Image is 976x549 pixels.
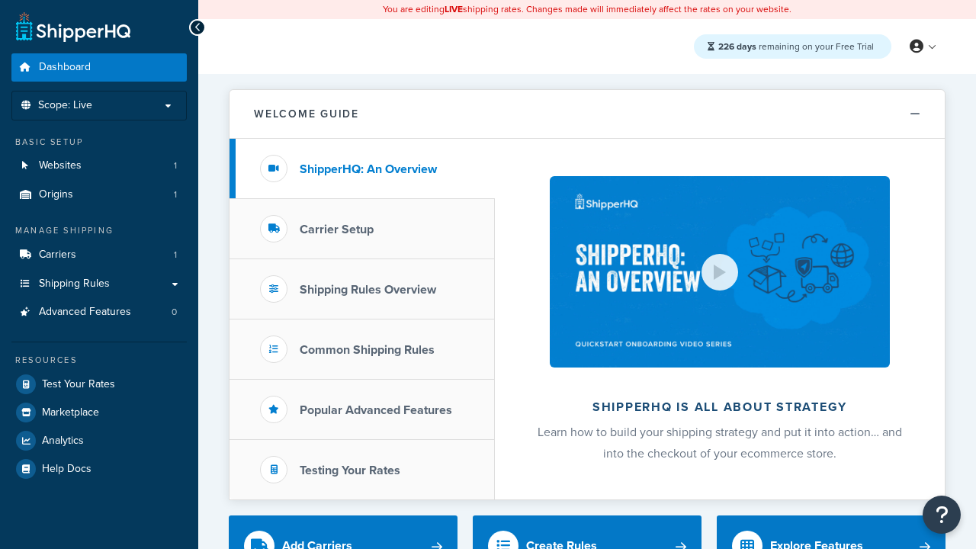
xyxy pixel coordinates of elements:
[11,371,187,398] a: Test Your Rates
[39,159,82,172] span: Websites
[300,403,452,417] h3: Popular Advanced Features
[11,270,187,298] a: Shipping Rules
[11,298,187,326] a: Advanced Features0
[42,378,115,391] span: Test Your Rates
[11,53,187,82] a: Dashboard
[11,181,187,209] a: Origins1
[300,343,435,357] h3: Common Shipping Rules
[11,152,187,180] a: Websites1
[42,435,84,448] span: Analytics
[11,181,187,209] li: Origins
[38,99,92,112] span: Scope: Live
[39,278,110,291] span: Shipping Rules
[300,162,437,176] h3: ShipperHQ: An Overview
[254,108,359,120] h2: Welcome Guide
[445,2,463,16] b: LIVE
[11,152,187,180] li: Websites
[39,61,91,74] span: Dashboard
[11,427,187,454] a: Analytics
[11,241,187,269] a: Carriers1
[300,223,374,236] h3: Carrier Setup
[42,463,91,476] span: Help Docs
[11,455,187,483] a: Help Docs
[11,224,187,237] div: Manage Shipping
[174,159,177,172] span: 1
[11,241,187,269] li: Carriers
[923,496,961,534] button: Open Resource Center
[42,406,99,419] span: Marketplace
[172,306,177,319] span: 0
[11,354,187,367] div: Resources
[39,188,73,201] span: Origins
[230,90,945,139] button: Welcome Guide
[538,423,902,462] span: Learn how to build your shipping strategy and put it into action… and into the checkout of your e...
[300,464,400,477] h3: Testing Your Rates
[39,306,131,319] span: Advanced Features
[39,249,76,262] span: Carriers
[718,40,756,53] strong: 226 days
[550,176,890,368] img: ShipperHQ is all about strategy
[11,298,187,326] li: Advanced Features
[11,136,187,149] div: Basic Setup
[174,188,177,201] span: 1
[718,40,874,53] span: remaining on your Free Trial
[11,399,187,426] a: Marketplace
[174,249,177,262] span: 1
[300,283,436,297] h3: Shipping Rules Overview
[535,400,904,414] h2: ShipperHQ is all about strategy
